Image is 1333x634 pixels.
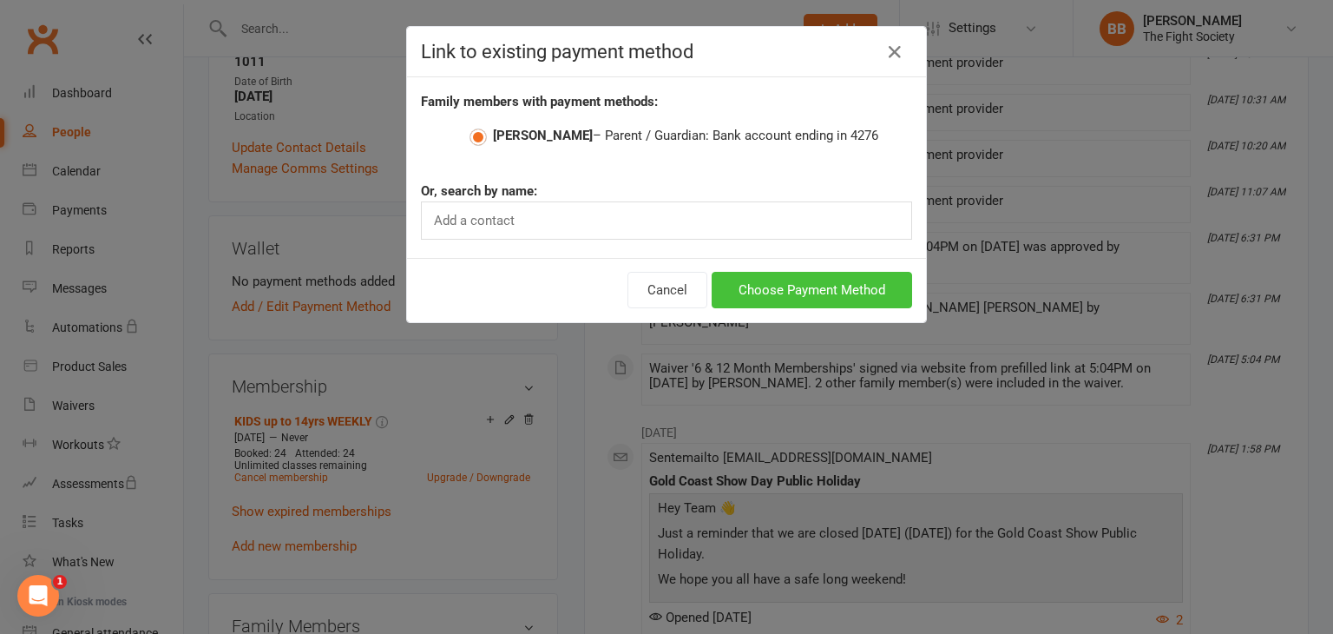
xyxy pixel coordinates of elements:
span: 1 [53,575,67,589]
strong: Or, search by name: [421,183,537,199]
button: Cancel [627,272,707,308]
input: Add a contact [432,209,521,232]
button: Choose Payment Method [712,272,912,308]
strong: [PERSON_NAME] [493,128,593,143]
button: Close [881,38,909,66]
h4: Link to existing payment method [421,41,912,63]
iframe: Intercom live chat [17,575,59,617]
strong: Family members with payment methods: [421,94,658,109]
label: – Parent / Guardian: Bank account ending in 4276 [470,125,878,146]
